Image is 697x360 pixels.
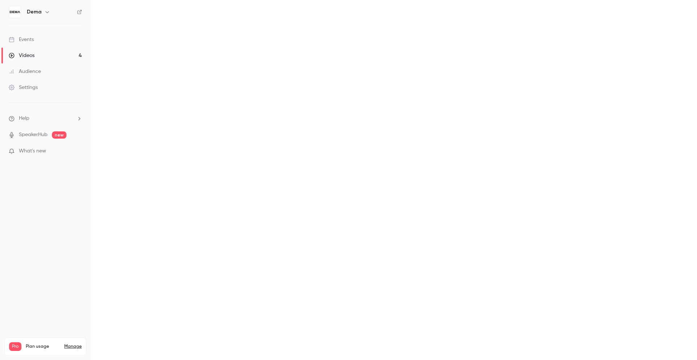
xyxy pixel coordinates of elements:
div: Audience [9,68,41,75]
span: Pro [9,342,21,351]
span: Plan usage [26,344,60,349]
div: Events [9,36,34,43]
a: SpeakerHub [19,131,48,139]
iframe: Noticeable Trigger [73,148,82,155]
span: What's new [19,147,46,155]
span: Help [19,115,29,122]
h6: Dema [27,8,41,16]
a: Manage [64,344,82,349]
div: Settings [9,84,38,91]
span: new [52,131,66,139]
div: Videos [9,52,34,59]
img: Dema [9,6,21,18]
li: help-dropdown-opener [9,115,82,122]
